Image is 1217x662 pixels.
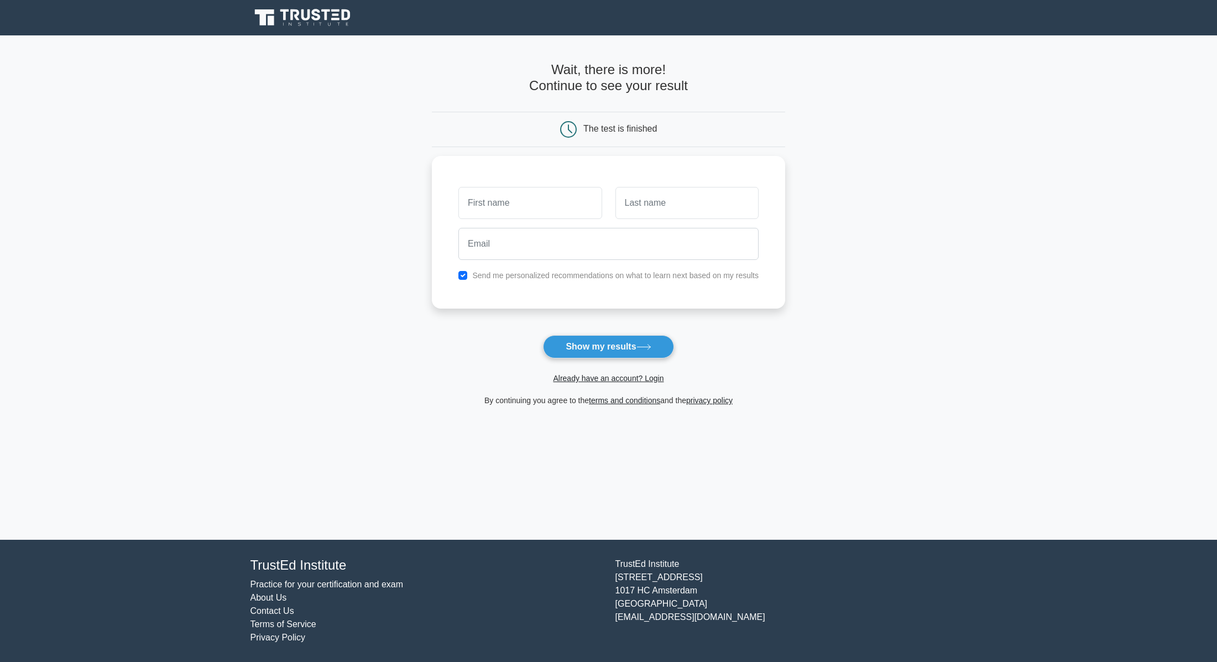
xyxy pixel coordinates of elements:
[425,394,792,407] div: By continuing you agree to the and the
[589,396,660,405] a: terms and conditions
[250,619,316,629] a: Terms of Service
[458,187,602,219] input: First name
[250,606,294,616] a: Contact Us
[686,396,733,405] a: privacy policy
[250,557,602,574] h4: TrustEd Institute
[615,187,759,219] input: Last name
[543,335,673,358] button: Show my results
[432,62,785,94] h4: Wait, there is more! Continue to see your result
[583,124,657,133] div: The test is finished
[250,580,404,589] a: Practice for your certification and exam
[472,271,759,280] label: Send me personalized recommendations on what to learn next based on my results
[458,228,759,260] input: Email
[553,374,664,383] a: Already have an account? Login
[250,593,287,602] a: About Us
[609,557,974,644] div: TrustEd Institute [STREET_ADDRESS] 1017 HC Amsterdam [GEOGRAPHIC_DATA] [EMAIL_ADDRESS][DOMAIN_NAME]
[250,633,306,642] a: Privacy Policy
